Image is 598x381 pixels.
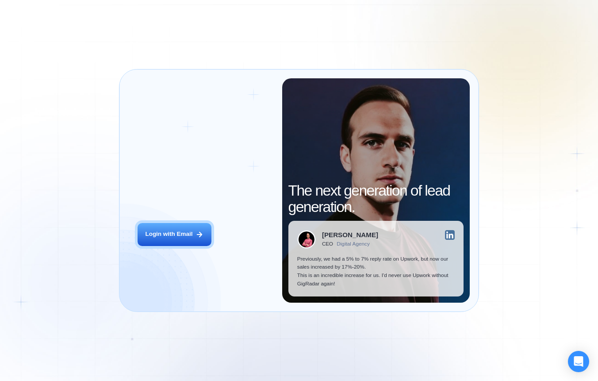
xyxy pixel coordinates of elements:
div: Open Intercom Messenger [568,351,589,372]
div: Login with Email [145,230,192,239]
div: Digital Agency [337,241,370,247]
h2: The next generation of lead generation. [288,182,464,215]
div: CEO [322,241,333,247]
button: Login with Email [138,223,211,246]
div: [PERSON_NAME] [322,231,378,238]
p: Previously, we had a 5% to 7% reply rate on Upwork, but now our sales increased by 17%-20%. This ... [297,255,455,288]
